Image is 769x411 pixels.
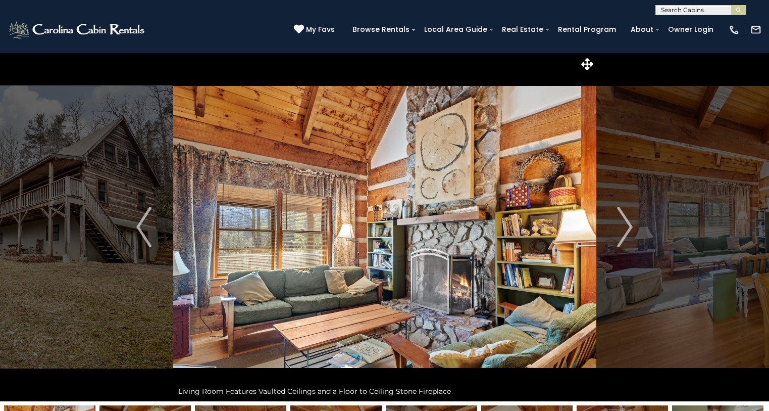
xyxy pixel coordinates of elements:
[553,22,621,37] a: Rental Program
[729,24,740,35] img: phone-regular-white.png
[294,24,337,35] a: My Favs
[136,207,151,247] img: arrow
[347,22,415,37] a: Browse Rentals
[497,22,548,37] a: Real Estate
[173,381,596,401] div: Living Room Features Vaulted Ceilings and a Floor to Ceiling Stone Fireplace
[115,53,173,401] button: Previous
[306,24,335,35] span: My Favs
[626,22,658,37] a: About
[750,24,761,35] img: mail-regular-white.png
[596,53,654,401] button: Next
[8,20,147,40] img: White-1-2.png
[663,22,719,37] a: Owner Login
[419,22,492,37] a: Local Area Guide
[618,207,633,247] img: arrow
